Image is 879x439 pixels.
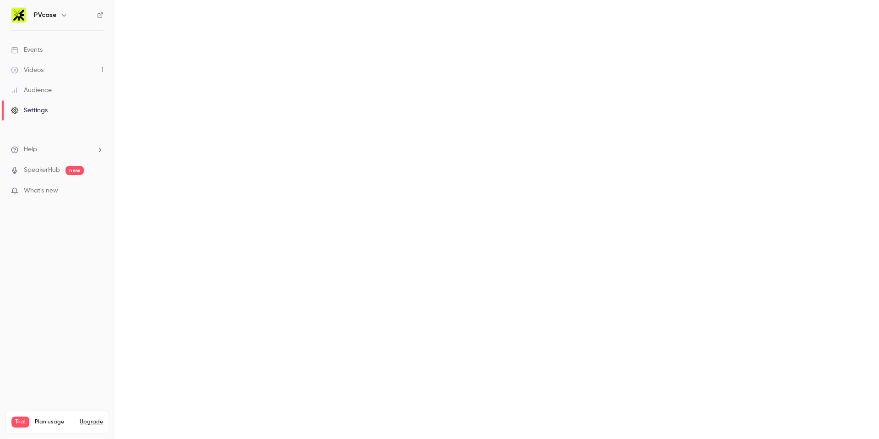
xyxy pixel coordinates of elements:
div: Videos [11,66,43,75]
span: Help [24,145,37,154]
span: Plan usage [35,418,74,426]
div: Settings [11,106,48,115]
span: new [65,166,84,175]
span: Trial [11,417,29,428]
li: help-dropdown-opener [11,145,103,154]
a: SpeakerHub [24,165,60,175]
button: Upgrade [80,418,103,426]
h6: PVcase [34,11,57,20]
div: Audience [11,86,52,95]
span: What's new [24,186,58,196]
div: Events [11,45,43,55]
img: PVcase [11,8,26,22]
